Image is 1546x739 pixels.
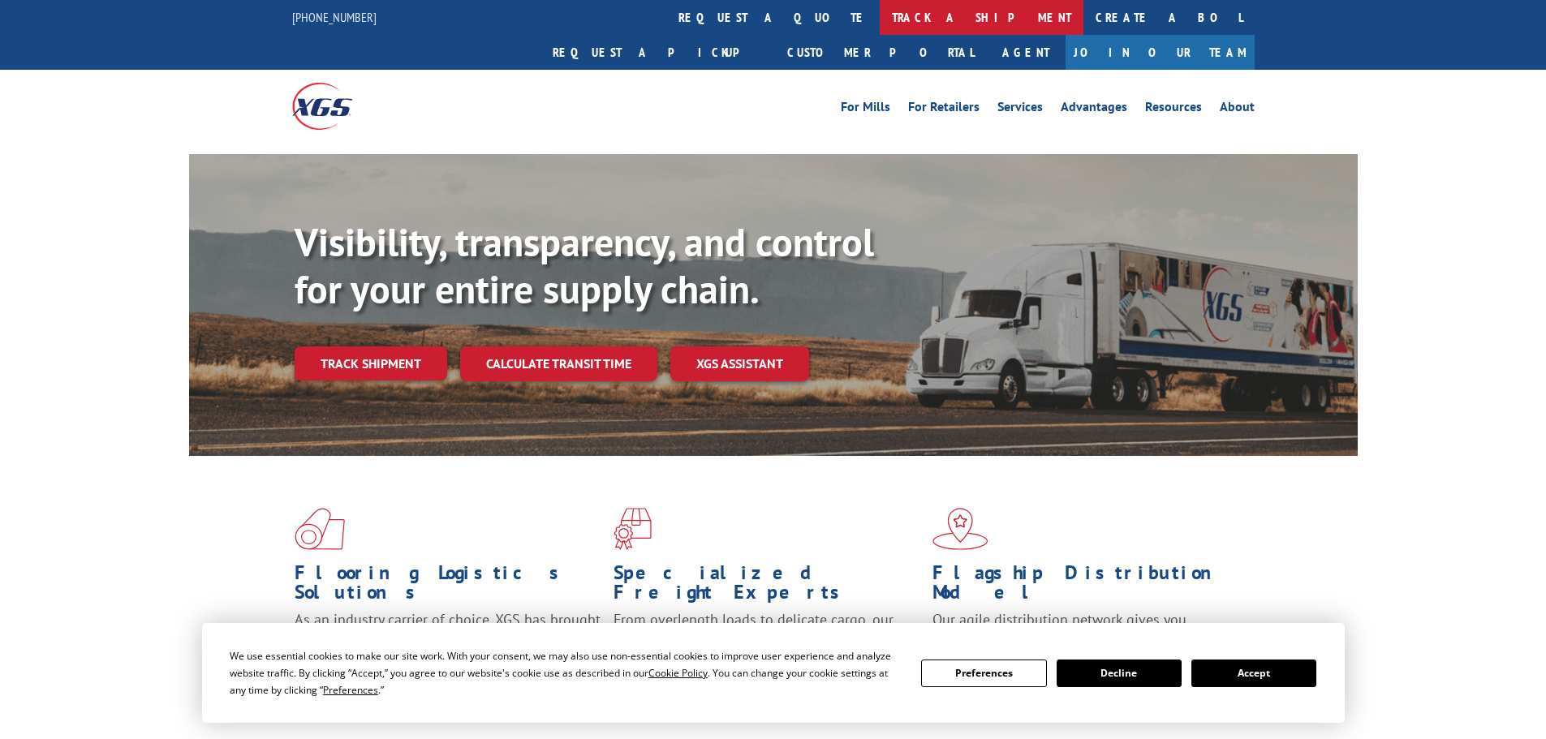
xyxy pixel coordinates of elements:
p: From overlength loads to delicate cargo, our experienced staff knows the best way to move your fr... [614,610,920,682]
button: Decline [1057,660,1182,687]
b: Visibility, transparency, and control for your entire supply chain. [295,217,874,314]
img: xgs-icon-flagship-distribution-model-red [932,508,988,550]
a: Track shipment [295,346,447,380]
a: For Retailers [908,101,980,118]
span: As an industry carrier of choice, XGS has brought innovation and dedication to flooring logistics... [295,610,601,668]
a: XGS ASSISTANT [670,346,809,381]
div: We use essential cookies to make our site work. With your consent, we may also use non-essential ... [230,647,902,698]
a: About [1220,101,1255,118]
a: Calculate transit time [460,346,657,381]
span: Preferences [323,683,378,697]
span: Our agile distribution network gives you nationwide inventory management on demand. [932,610,1231,648]
img: xgs-icon-focused-on-flooring-red [614,508,652,550]
a: Customer Portal [775,35,986,70]
a: Advantages [1061,101,1127,118]
h1: Flagship Distribution Model [932,563,1239,610]
a: Services [997,101,1043,118]
h1: Flooring Logistics Solutions [295,563,601,610]
a: Resources [1145,101,1202,118]
button: Preferences [921,660,1046,687]
a: Agent [986,35,1066,70]
span: Cookie Policy [648,666,708,680]
img: xgs-icon-total-supply-chain-intelligence-red [295,508,345,550]
a: For Mills [841,101,890,118]
h1: Specialized Freight Experts [614,563,920,610]
a: [PHONE_NUMBER] [292,9,377,25]
div: Cookie Consent Prompt [202,623,1345,723]
a: Join Our Team [1066,35,1255,70]
a: Request a pickup [540,35,775,70]
button: Accept [1191,660,1316,687]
